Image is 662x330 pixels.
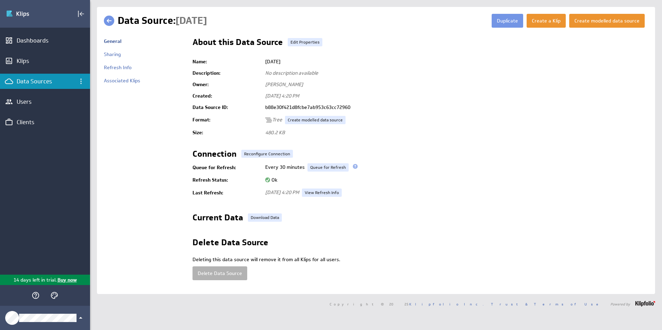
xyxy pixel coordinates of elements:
h1: Data Source: [118,14,207,28]
td: Created: [193,90,262,102]
td: Queue for Refresh: [193,161,262,174]
div: Klips [17,57,73,65]
a: Sharing [104,51,121,57]
p: 14 days left in trial. [14,276,57,284]
p: Deleting this data source will remove it from all Klips for all users. [193,256,648,263]
h2: Connection [193,150,236,161]
td: Format: [193,113,262,127]
td: Data Source ID: [193,102,262,113]
div: Go to Dashboards [6,8,54,19]
div: Clients [17,118,73,126]
a: Download Data [248,213,282,222]
div: Data Sources menu [75,75,87,87]
a: Reconfigure Connection [241,150,293,158]
span: Copyright © 2025 [330,302,484,306]
td: Size: [193,127,262,138]
a: Associated Klips [104,77,140,84]
div: Data Sources [17,77,73,85]
span: [DATE] 4:20 PM [265,93,299,99]
button: Create a Klip [527,14,566,28]
a: Create modelled data source [285,116,346,124]
a: Trust & Terms of Use [491,302,603,306]
button: Delete Data Source [193,266,247,280]
span: Every 30 minutes [265,164,305,170]
span: No description available [265,70,318,76]
span: 480.2 KB [265,129,285,136]
div: Themes [48,290,60,301]
span: Ok [265,177,277,183]
a: View Refresh Info [302,189,342,197]
h2: Current Data [193,213,243,224]
div: Dashboards [17,37,73,44]
img: Klipfolio klips logo [6,8,54,19]
img: ds-format-tree.svg [265,117,272,123]
a: Klipfolio Inc. [409,302,484,306]
div: Help [30,290,42,301]
td: Last Refresh: [193,186,262,200]
img: logo-footer.png [635,301,655,306]
button: Duplicate [492,14,523,28]
span: [DATE] 4:20 PM [265,189,299,195]
p: Buy now [57,276,77,284]
td: Refresh Status: [193,174,262,186]
a: Edit Properties [288,38,322,46]
span: Monday [176,14,207,27]
a: Queue for Refresh [307,163,349,172]
span: Powered by [610,302,630,306]
a: General [104,38,122,44]
a: Refresh Info [104,64,132,71]
td: [DATE] [262,56,648,67]
span: Tree [265,117,282,123]
td: Description: [193,67,262,79]
td: Name: [193,56,262,67]
div: Collapse [75,8,87,20]
h2: About this Data Source [193,38,283,49]
h2: Delete Data Source [193,238,268,249]
td: Owner: [193,79,262,90]
span: [PERSON_NAME] [265,81,303,88]
svg: Themes [50,291,59,300]
div: Users [17,98,73,106]
td: b88e30f421d8fcbe7ab953c63cc72960 [262,102,648,113]
button: Create modelled data source [569,14,645,28]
